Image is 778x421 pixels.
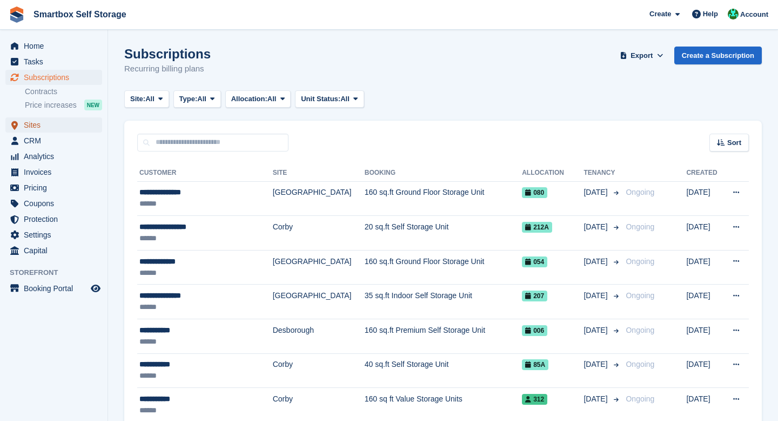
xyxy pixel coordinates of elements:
td: 160 sq.ft Ground Floor Storage Unit [365,181,522,216]
a: menu [5,149,102,164]
span: Ongoing [626,257,654,266]
td: [DATE] [686,216,722,251]
a: menu [5,117,102,133]
span: Booking Portal [24,281,89,296]
a: Create a Subscription [674,47,762,64]
span: Account [740,9,768,20]
td: 35 sq.ft Indoor Self Storage Unit [365,285,522,319]
span: Price increases [25,100,77,110]
img: Elinor Shepherd [728,9,739,19]
span: Export [631,50,653,61]
a: menu [5,180,102,195]
span: [DATE] [583,325,609,336]
th: Tenancy [583,165,621,182]
span: CRM [24,133,89,148]
td: 160 sq.ft Premium Self Storage Unit [365,319,522,354]
a: menu [5,227,102,242]
span: Tasks [24,54,89,69]
th: Created [686,165,722,182]
span: Unit Status: [301,94,340,104]
th: Site [273,165,365,182]
td: [DATE] [686,181,722,216]
td: 20 sq.ft Self Storage Unit [365,216,522,251]
span: Ongoing [626,188,654,196]
h1: Subscriptions [124,47,211,61]
span: All [267,94,277,104]
a: Contracts [25,87,102,97]
button: Type: All [173,90,221,108]
button: Export [618,47,666,64]
span: All [340,94,350,104]
a: menu [5,133,102,148]
span: Ongoing [626,222,654,231]
span: 212A [522,222,552,233]
span: 85A [522,359,548,370]
span: 054 [522,256,547,267]
div: NEW [84,100,102,110]
a: menu [5,165,102,180]
span: All [197,94,206,104]
span: Allocation: [231,94,267,104]
th: Booking [365,165,522,182]
button: Unit Status: All [295,90,364,108]
span: [DATE] [583,290,609,301]
a: Price increases NEW [25,99,102,111]
th: Allocation [522,165,583,182]
span: Pricing [24,180,89,195]
span: Invoices [24,165,89,180]
p: Recurring billing plans [124,63,211,75]
span: Settings [24,227,89,242]
span: Sites [24,117,89,133]
td: [DATE] [686,285,722,319]
span: All [145,94,155,104]
td: Desborough [273,319,365,354]
img: stora-icon-8386f47178a22dfd0bd8f6a31ec36ba5ce8667c1dd55bd0f319d3a0aa187defe.svg [9,6,25,23]
span: Ongoing [626,326,654,334]
th: Customer [137,165,273,182]
span: 006 [522,325,547,336]
span: Ongoing [626,360,654,369]
span: Subscriptions [24,70,89,85]
a: menu [5,212,102,227]
a: menu [5,70,102,85]
span: 207 [522,291,547,301]
td: 160 sq.ft Ground Floor Storage Unit [365,250,522,285]
span: Capital [24,243,89,258]
span: Storefront [10,267,108,278]
span: Site: [130,94,145,104]
td: [GEOGRAPHIC_DATA] [273,250,365,285]
a: menu [5,243,102,258]
a: menu [5,38,102,54]
td: Corby [273,216,365,251]
a: menu [5,196,102,211]
a: menu [5,54,102,69]
span: Sort [727,137,741,148]
td: 40 sq.ft Self Storage Unit [365,353,522,388]
button: Site: All [124,90,169,108]
span: Home [24,38,89,54]
span: [DATE] [583,256,609,267]
span: 312 [522,394,547,405]
span: [DATE] [583,359,609,370]
span: Protection [24,212,89,227]
span: Analytics [24,149,89,164]
span: Coupons [24,196,89,211]
td: [GEOGRAPHIC_DATA] [273,181,365,216]
button: Allocation: All [225,90,291,108]
td: Corby [273,353,365,388]
span: [DATE] [583,221,609,233]
span: Create [649,9,671,19]
span: Help [703,9,718,19]
a: menu [5,281,102,296]
td: [DATE] [686,250,722,285]
span: Type: [179,94,198,104]
span: [DATE] [583,393,609,405]
a: Smartbox Self Storage [29,5,131,23]
td: [DATE] [686,353,722,388]
td: [DATE] [686,319,722,354]
span: 080 [522,187,547,198]
td: [GEOGRAPHIC_DATA] [273,285,365,319]
span: Ongoing [626,291,654,300]
span: [DATE] [583,187,609,198]
span: Ongoing [626,394,654,403]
